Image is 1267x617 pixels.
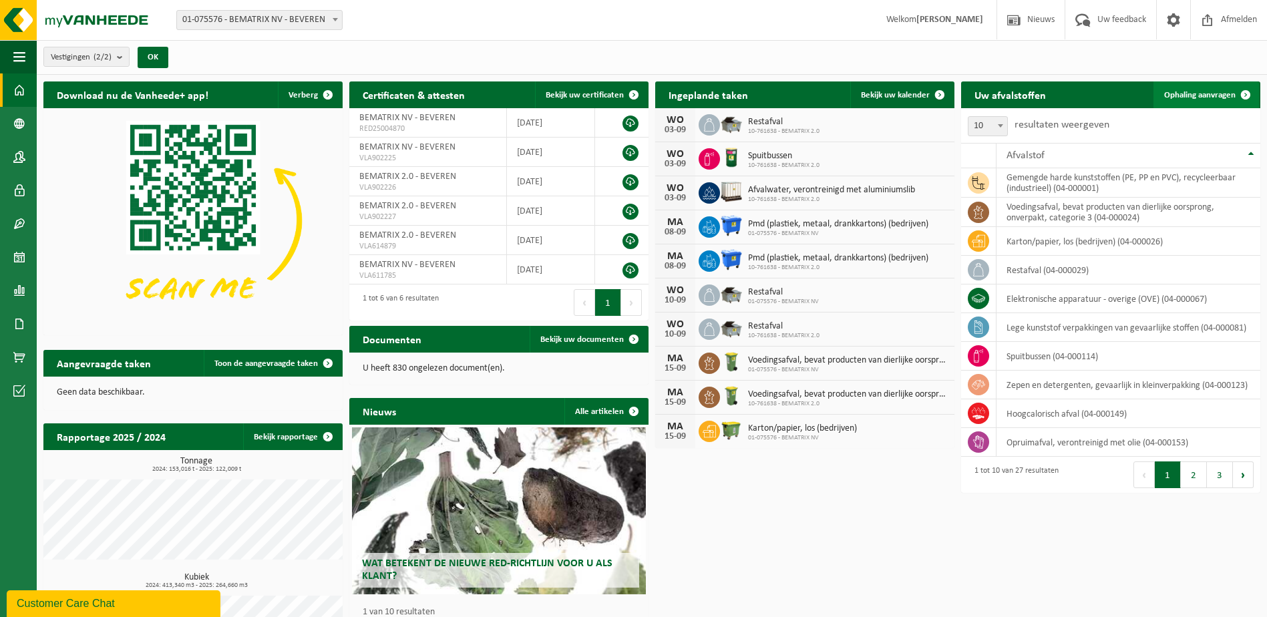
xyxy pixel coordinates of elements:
[43,81,222,108] h2: Download nu de Vanheede+ app!
[359,142,456,152] span: BEMATRIX NV - BEVEREN
[50,457,343,473] h3: Tonnage
[278,81,341,108] button: Verberg
[359,201,456,211] span: BEMATRIX 2.0 - BEVEREN
[997,428,1260,457] td: opruimafval, verontreinigd met olie (04-000153)
[1007,150,1045,161] span: Afvalstof
[50,466,343,473] span: 2024: 153,016 t - 2025: 122,009 t
[662,432,689,441] div: 15-09
[662,398,689,407] div: 15-09
[748,366,948,374] span: 01-075576 - BEMATRIX NV
[662,364,689,373] div: 15-09
[356,288,439,317] div: 1 tot 6 van 6 resultaten
[363,608,642,617] p: 1 van 10 resultaten
[997,342,1260,371] td: spuitbussen (04-000114)
[748,298,819,306] span: 01-075576 - BEMATRIX NV
[748,332,820,340] span: 10-761638 - BEMATRIX 2.0
[748,287,819,298] span: Restafval
[748,162,820,170] span: 10-761638 - BEMATRIX 2.0
[720,317,743,339] img: WB-5000-GAL-GY-01
[94,53,112,61] count: (2/2)
[43,108,343,333] img: Download de VHEPlus App
[1153,81,1259,108] a: Ophaling aanvragen
[662,194,689,203] div: 03-09
[595,289,621,316] button: 1
[359,172,456,182] span: BEMATRIX 2.0 - BEVEREN
[359,124,496,134] span: RED25004870
[748,230,928,238] span: 01-075576 - BEMATRIX NV
[1207,461,1233,488] button: 3
[961,81,1059,108] h2: Uw afvalstoffen
[51,47,112,67] span: Vestigingen
[359,230,456,240] span: BEMATRIX 2.0 - BEVEREN
[662,421,689,432] div: MA
[861,91,930,99] span: Bekijk uw kalender
[850,81,953,108] a: Bekijk uw kalender
[748,434,857,442] span: 01-075576 - BEMATRIX NV
[349,81,478,108] h2: Certificaten & attesten
[720,146,743,169] img: PB-OT-0200-MET-00-03
[662,228,689,237] div: 08-09
[748,355,948,366] span: Voedingsafval, bevat producten van dierlijke oorsprong, onverpakt, categorie 3
[997,256,1260,284] td: restafval (04-000029)
[720,248,743,271] img: WB-1100-HPE-BE-01
[748,321,820,332] span: Restafval
[349,326,435,352] h2: Documenten
[748,128,820,136] span: 10-761638 - BEMATRIX 2.0
[214,359,318,368] span: Toon de aangevraagde taken
[507,226,594,255] td: [DATE]
[997,168,1260,198] td: gemengde harde kunststoffen (PE, PP en PVC), recycleerbaar (industrieel) (04-000001)
[507,108,594,138] td: [DATE]
[546,91,624,99] span: Bekijk uw certificaten
[662,353,689,364] div: MA
[916,15,983,25] strong: [PERSON_NAME]
[662,387,689,398] div: MA
[720,419,743,441] img: WB-1100-HPE-GN-50
[720,214,743,237] img: WB-1100-HPE-BE-01
[359,260,456,270] span: BEMATRIX NV - BEVEREN
[720,351,743,373] img: WB-0140-HPE-GN-50
[968,460,1059,489] div: 1 tot 10 van 27 resultaten
[1133,461,1155,488] button: Previous
[662,149,689,160] div: WO
[1015,120,1109,130] label: resultaten weergeven
[359,241,496,252] span: VLA614879
[662,285,689,296] div: WO
[748,264,928,272] span: 10-761638 - BEMATRIX 2.0
[997,399,1260,428] td: hoogcalorisch afval (04-000149)
[177,11,342,29] span: 01-075576 - BEMATRIX NV - BEVEREN
[359,212,496,222] span: VLA902227
[1155,461,1181,488] button: 1
[138,47,168,68] button: OK
[530,326,647,353] a: Bekijk uw documenten
[50,582,343,589] span: 2024: 413,340 m3 - 2025: 264,660 m3
[662,183,689,194] div: WO
[359,182,496,193] span: VLA902226
[720,282,743,305] img: WB-5000-GAL-GY-01
[349,398,409,424] h2: Nieuws
[720,112,743,135] img: WB-5000-GAL-GY-01
[748,400,948,408] span: 10-761638 - BEMATRIX 2.0
[748,117,820,128] span: Restafval
[662,115,689,126] div: WO
[43,350,164,376] h2: Aangevraagde taken
[204,350,341,377] a: Toon de aangevraagde taken
[43,423,179,449] h2: Rapportage 2025 / 2024
[968,117,1007,136] span: 10
[662,330,689,339] div: 10-09
[662,160,689,169] div: 03-09
[43,47,130,67] button: Vestigingen(2/2)
[662,126,689,135] div: 03-09
[662,319,689,330] div: WO
[1181,461,1207,488] button: 2
[176,10,343,30] span: 01-075576 - BEMATRIX NV - BEVEREN
[359,270,496,281] span: VLA611785
[507,138,594,167] td: [DATE]
[362,558,612,582] span: Wat betekent de nieuwe RED-richtlijn voor u als klant?
[997,284,1260,313] td: elektronische apparatuur - overige (OVE) (04-000067)
[662,296,689,305] div: 10-09
[289,91,318,99] span: Verberg
[997,313,1260,342] td: lege kunststof verpakkingen van gevaarlijke stoffen (04-000081)
[1233,461,1254,488] button: Next
[359,153,496,164] span: VLA902225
